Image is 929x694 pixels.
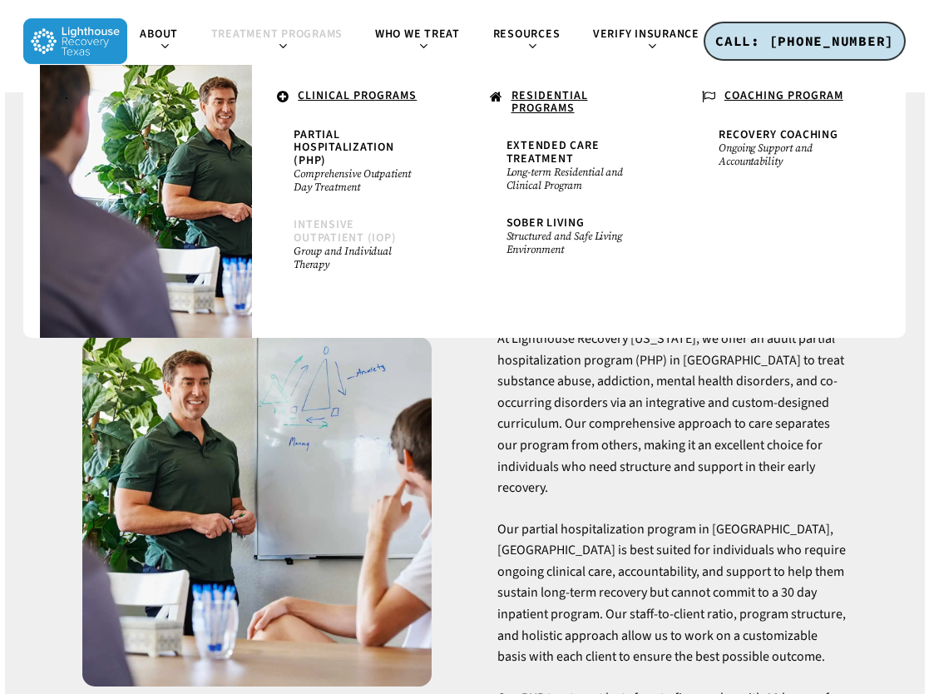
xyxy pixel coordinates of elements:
span: About [140,26,178,42]
span: Intensive Outpatient (IOP) [294,216,396,245]
span: CALL: [PHONE_NUMBER] [715,32,894,49]
u: CLINICAL PROGRAMS [298,87,417,104]
a: COACHING PROGRAM [694,82,872,113]
span: Extended Care Treatment [507,137,600,166]
span: Treatment Programs [211,26,343,42]
a: Treatment Programs [200,28,363,54]
span: Who We Treat [375,26,460,42]
a: CALL: [PHONE_NUMBER] [704,22,906,62]
u: RESIDENTIAL PROGRAMS [511,87,588,116]
span: Partial Hospitalization (PHP) [294,126,393,169]
span: Sober Living [507,215,585,231]
span: Verify Insurance [593,26,699,42]
a: Partial Hospitalization (PHP)Comprehensive Outpatient Day Treatment [285,121,431,202]
p: Our partial hospitalization program in [GEOGRAPHIC_DATA], [GEOGRAPHIC_DATA] is best suited for in... [497,519,847,688]
a: Extended Care TreatmentLong-term Residential and Clinical Program [498,131,644,201]
small: Structured and Safe Living Environment [507,230,635,256]
a: RESIDENTIAL PROGRAMS [482,82,660,124]
small: Long-term Residential and Clinical Program [507,166,635,192]
a: CLINICAL PROGRAMS [269,82,447,113]
span: Recovery Coaching [719,126,838,143]
a: Recovery CoachingOngoing Support and Accountability [710,121,856,176]
span: Resources [493,26,561,42]
a: Intensive Outpatient (IOP)Group and Individual Therapy [285,211,431,280]
small: Group and Individual Therapy [294,245,422,271]
a: . [57,82,235,111]
img: Lighthouse Recovery Texas [23,18,127,64]
a: Sober LivingStructured and Safe Living Environment [498,209,644,265]
span: . [65,87,69,104]
u: COACHING PROGRAM [724,87,843,104]
small: Comprehensive Outpatient Day Treatment [294,167,422,194]
a: About [127,28,200,54]
a: Who We Treat [363,28,480,54]
a: Resources [481,28,581,54]
small: Ongoing Support and Accountability [719,141,847,168]
p: At Lighthouse Recovery [US_STATE], we offer an adult partial hospitalization program (PHP) in [GE... [497,329,847,519]
a: Verify Insurance [581,28,719,54]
